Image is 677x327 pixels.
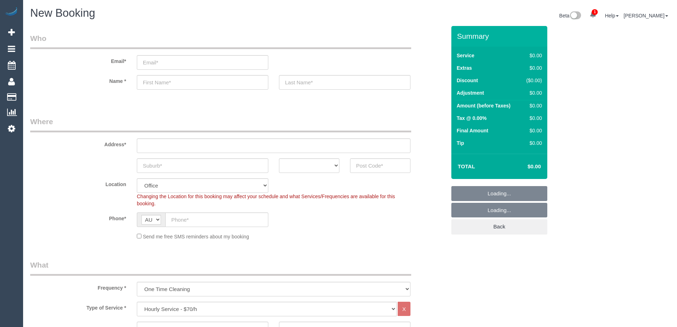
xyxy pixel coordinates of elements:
[458,163,475,169] strong: Total
[137,75,268,90] input: First Name*
[279,75,410,90] input: Last Name*
[624,13,668,19] a: [PERSON_NAME]
[457,64,472,72] label: Extras
[506,164,541,170] h4: $0.00
[30,33,411,49] legend: Who
[605,13,619,19] a: Help
[457,102,510,109] label: Amount (before Taxes)
[523,64,542,72] div: $0.00
[592,9,598,15] span: 1
[30,7,95,19] span: New Booking
[25,212,131,222] label: Phone*
[25,55,131,65] label: Email*
[523,127,542,134] div: $0.00
[350,158,410,173] input: Post Code*
[451,219,547,234] a: Back
[523,102,542,109] div: $0.00
[559,13,581,19] a: Beta
[143,234,249,239] span: Send me free SMS reminders about my booking
[137,55,268,70] input: Email*
[523,52,542,59] div: $0.00
[457,77,478,84] label: Discount
[457,52,474,59] label: Service
[30,260,411,276] legend: What
[523,89,542,96] div: $0.00
[457,127,488,134] label: Final Amount
[25,138,131,148] label: Address*
[523,115,542,122] div: $0.00
[523,77,542,84] div: ($0.00)
[457,139,464,147] label: Tip
[25,302,131,311] label: Type of Service *
[586,7,600,23] a: 1
[25,178,131,188] label: Location
[4,7,18,17] img: Automaid Logo
[457,32,544,40] h3: Summary
[523,139,542,147] div: $0.00
[569,11,581,21] img: New interface
[137,158,268,173] input: Suburb*
[457,115,487,122] label: Tax @ 0.00%
[457,89,484,96] label: Adjustment
[25,75,131,85] label: Name *
[165,212,268,227] input: Phone*
[137,194,395,206] span: Changing the Location for this booking may affect your schedule and what Services/Frequencies are...
[30,116,411,132] legend: Where
[25,282,131,291] label: Frequency *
